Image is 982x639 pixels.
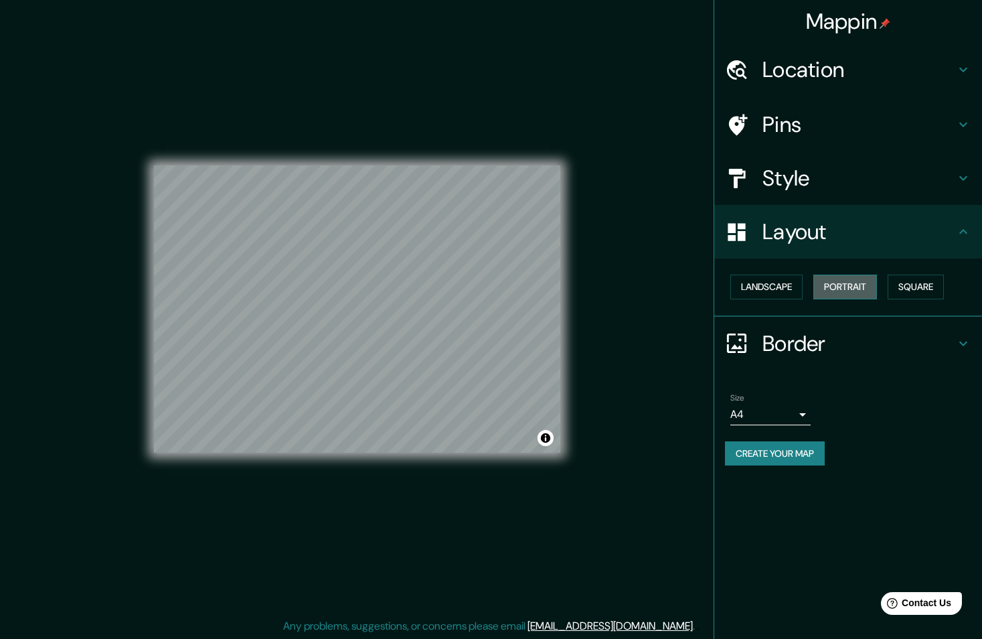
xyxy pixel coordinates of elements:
[730,392,744,403] label: Size
[762,111,955,138] h4: Pins
[813,275,877,299] button: Portrait
[806,8,891,35] h4: Mappin
[697,618,700,634] div: .
[762,330,955,357] h4: Border
[695,618,697,634] div: .
[538,430,554,446] button: Toggle attribution
[730,275,803,299] button: Landscape
[714,205,982,259] div: Layout
[888,275,944,299] button: Square
[880,18,890,29] img: pin-icon.png
[725,441,825,466] button: Create your map
[714,43,982,96] div: Location
[527,619,693,633] a: [EMAIL_ADDRESS][DOMAIN_NAME]
[762,218,955,245] h4: Layout
[762,56,955,83] h4: Location
[730,404,811,425] div: A4
[283,618,695,634] p: Any problems, suggestions, or concerns please email .
[714,317,982,370] div: Border
[714,98,982,151] div: Pins
[714,151,982,205] div: Style
[762,165,955,192] h4: Style
[154,165,560,453] canvas: Map
[863,587,967,624] iframe: Help widget launcher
